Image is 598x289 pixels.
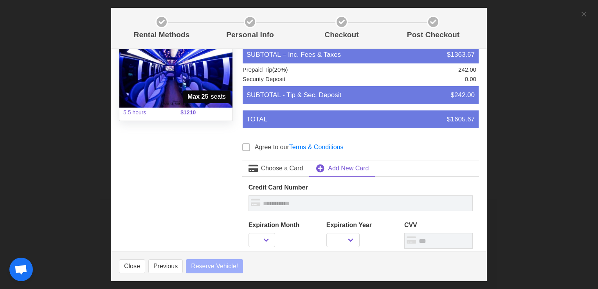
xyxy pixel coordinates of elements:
[447,50,475,60] span: $1363.67
[261,164,303,173] span: Choose a Card
[326,220,395,230] label: Expiration Year
[243,110,479,128] li: TOTAL
[404,220,473,230] label: CVV
[243,46,479,64] li: SUBTOTAL – Inc. Fees & Taxes
[243,86,479,104] li: SUBTOTAL - Tip & Sec. Deposit
[451,90,475,100] span: $242.00
[119,33,232,108] img: 35%2002.jpg
[122,29,201,41] p: Rental Methods
[299,29,384,41] p: Checkout
[249,220,317,230] label: Expiration Month
[243,75,366,84] li: Security Deposit
[191,262,238,271] span: Reserve Vehicle!
[148,259,183,273] button: Previous
[183,90,231,103] span: seats
[328,164,369,173] span: Add New Card
[289,144,344,150] a: Terms & Conditions
[243,65,366,75] li: Prepaid Tip
[119,259,145,273] button: Close
[207,29,293,41] p: Personal Info
[447,114,475,125] span: $1605.67
[119,104,176,121] span: 5.5 hours
[272,66,288,73] span: (20%)
[249,183,473,192] label: Credit Card Number
[365,75,476,84] li: 0.00
[391,29,476,41] p: Post Checkout
[365,65,476,75] li: 242.00
[187,92,208,101] strong: Max 25
[255,143,344,152] label: Agree to our
[186,259,243,273] button: Reserve Vehicle!
[9,258,33,281] div: Open chat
